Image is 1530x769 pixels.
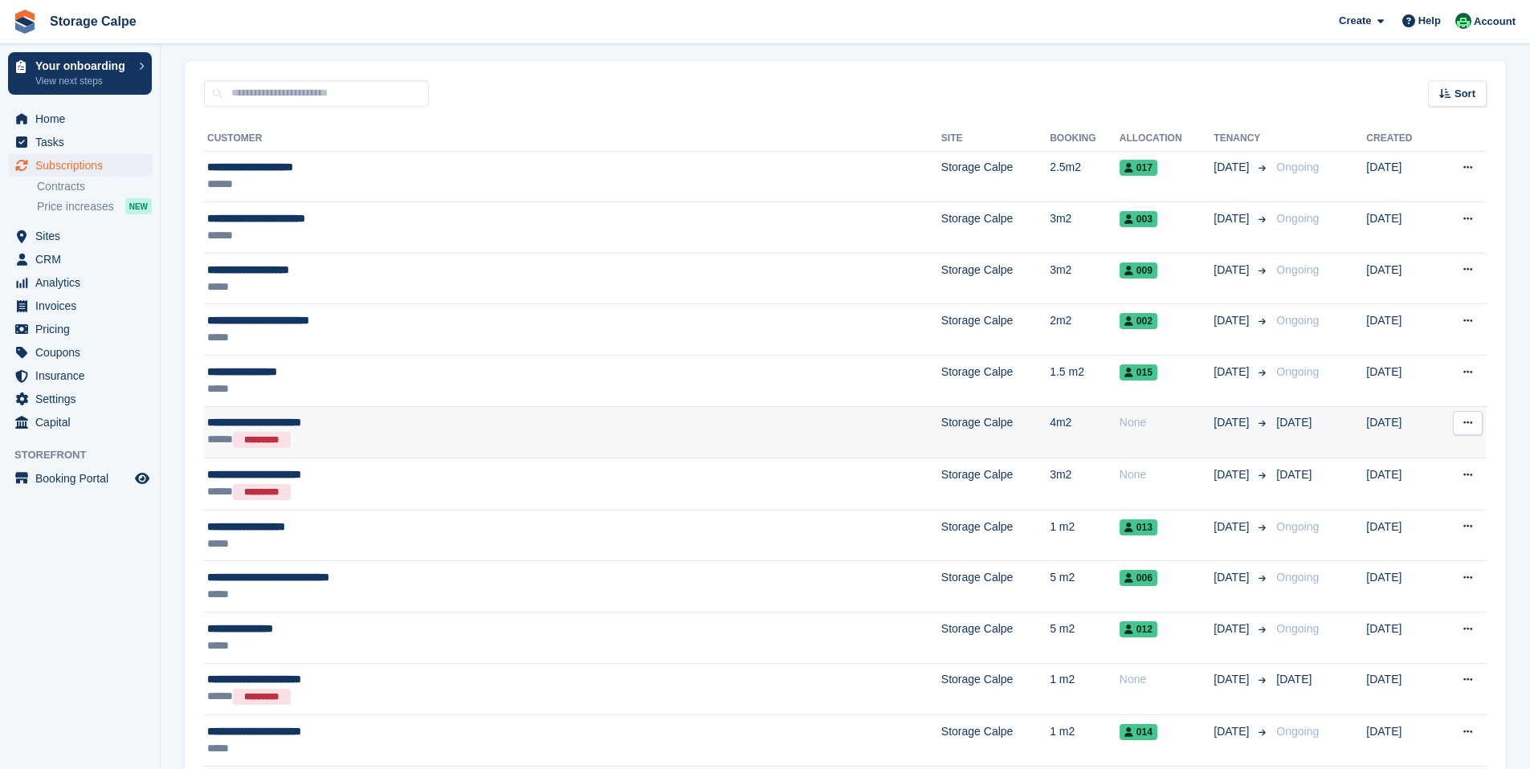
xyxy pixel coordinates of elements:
[35,411,132,433] span: Capital
[8,388,152,410] a: menu
[1366,126,1435,152] th: Created
[35,131,132,153] span: Tasks
[1455,13,1471,29] img: Calpe Storage
[1214,569,1252,586] span: [DATE]
[1276,673,1312,686] span: [DATE]
[1276,212,1319,225] span: Ongoing
[1276,314,1319,327] span: Ongoing
[1050,151,1120,202] td: 2.5m2
[1366,356,1435,407] td: [DATE]
[1050,126,1120,152] th: Booking
[35,225,132,247] span: Sites
[8,154,152,177] a: menu
[1214,414,1252,431] span: [DATE]
[1120,414,1214,431] div: None
[1276,520,1319,533] span: Ongoing
[8,364,152,387] a: menu
[1050,356,1120,407] td: 1.5 m2
[1050,202,1120,254] td: 3m2
[1418,13,1441,29] span: Help
[35,364,132,387] span: Insurance
[1214,466,1252,483] span: [DATE]
[1120,262,1157,279] span: 009
[941,202,1050,254] td: Storage Calpe
[1120,364,1157,380] span: 015
[1214,210,1252,227] span: [DATE]
[133,469,152,488] a: Preview store
[1120,570,1157,586] span: 006
[1050,663,1120,715] td: 1 m2
[8,271,152,294] a: menu
[941,561,1050,612] td: Storage Calpe
[1050,253,1120,304] td: 3m2
[1474,14,1516,30] span: Account
[941,458,1050,511] td: Storage Calpe
[1120,126,1214,152] th: Allocation
[35,248,132,271] span: CRM
[1120,211,1157,227] span: 003
[1366,151,1435,202] td: [DATE]
[941,253,1050,304] td: Storage Calpe
[204,126,941,152] th: Customer
[8,411,152,433] a: menu
[35,271,132,294] span: Analytics
[1214,671,1252,688] span: [DATE]
[35,295,132,317] span: Invoices
[1120,466,1214,483] div: None
[1214,364,1252,380] span: [DATE]
[35,318,132,340] span: Pricing
[43,8,143,35] a: Storage Calpe
[941,126,1050,152] th: Site
[1214,159,1252,176] span: [DATE]
[35,74,131,88] p: View next steps
[35,467,132,490] span: Booking Portal
[125,198,152,214] div: NEW
[1050,510,1120,561] td: 1 m2
[1050,561,1120,612] td: 5 m2
[8,52,152,95] a: Your onboarding View next steps
[1366,304,1435,356] td: [DATE]
[1050,304,1120,356] td: 2m2
[35,341,132,364] span: Coupons
[37,197,152,215] a: Price increases NEW
[8,248,152,271] a: menu
[1120,313,1157,329] span: 002
[14,447,160,463] span: Storefront
[1455,86,1475,102] span: Sort
[1276,263,1319,276] span: Ongoing
[37,179,152,194] a: Contracts
[35,154,132,177] span: Subscriptions
[1366,406,1435,458] td: [DATE]
[1366,202,1435,254] td: [DATE]
[941,715,1050,767] td: Storage Calpe
[941,663,1050,715] td: Storage Calpe
[1339,13,1371,29] span: Create
[1276,725,1319,738] span: Ongoing
[8,225,152,247] a: menu
[1366,458,1435,511] td: [DATE]
[941,612,1050,664] td: Storage Calpe
[941,356,1050,407] td: Storage Calpe
[1050,458,1120,511] td: 3m2
[8,108,152,130] a: menu
[1366,612,1435,664] td: [DATE]
[1276,416,1312,429] span: [DATE]
[35,60,131,71] p: Your onboarding
[1120,724,1157,740] span: 014
[1120,160,1157,176] span: 017
[1276,365,1319,378] span: Ongoing
[1214,519,1252,535] span: [DATE]
[13,10,37,34] img: stora-icon-8386f47178a22dfd0bd8f6a31ec36ba5ce8667c1dd55bd0f319d3a0aa187defe.svg
[1120,519,1157,535] span: 013
[1120,621,1157,637] span: 012
[1366,510,1435,561] td: [DATE]
[1366,253,1435,304] td: [DATE]
[941,151,1050,202] td: Storage Calpe
[8,318,152,340] a: menu
[1214,620,1252,637] span: [DATE]
[8,467,152,490] a: menu
[37,199,114,214] span: Price increases
[1120,671,1214,688] div: None
[1050,406,1120,458] td: 4m2
[941,304,1050,356] td: Storage Calpe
